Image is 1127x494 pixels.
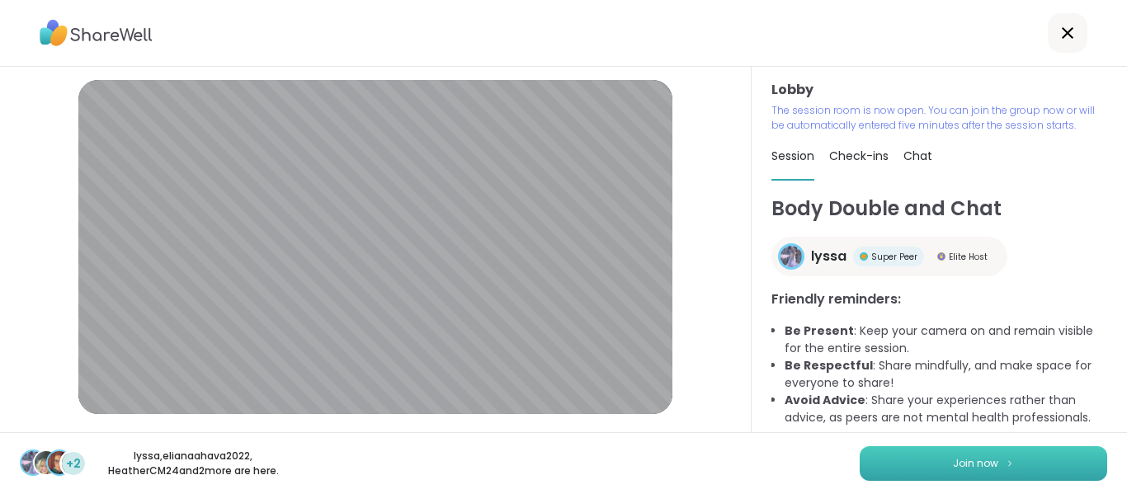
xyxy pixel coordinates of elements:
span: Session [771,148,814,164]
img: lyssa [21,451,45,474]
li: : Share mindfully, and make space for everyone to share! [785,357,1107,392]
p: lyssa , elianaahava2022 , HeatherCM24 and 2 more are here. [101,449,285,478]
span: Chat [903,148,932,164]
img: lyssa [780,246,802,267]
li: : Share your experiences rather than advice, as peers are not mental health professionals. [785,392,1107,426]
span: Super Peer [871,251,917,263]
span: Join now [953,456,998,471]
a: lyssalyssaSuper PeerSuper PeerElite HostElite Host [771,237,1007,276]
h3: Lobby [771,80,1107,100]
li: : Keep your camera on and remain visible for the entire session. [785,322,1107,357]
img: elianaahava2022 [35,451,58,474]
img: ShareWell Logo [40,14,153,52]
img: HeatherCM24 [48,451,71,474]
span: lyssa [811,247,846,266]
b: Avoid Advice [785,392,865,408]
p: The session room is now open. You can join the group now or will be automatically entered five mi... [771,103,1107,133]
img: Elite Host [937,252,945,261]
h3: Friendly reminders: [771,289,1107,309]
button: Join now [860,446,1107,481]
img: ShareWell Logomark [1005,459,1015,468]
h1: Body Double and Chat [771,194,1107,223]
span: Check-ins [829,148,889,164]
span: Elite Host [949,251,988,263]
b: Be Respectful [785,357,873,374]
span: +2 [66,455,81,473]
img: Super Peer [860,252,868,261]
b: Be Present [785,322,854,339]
